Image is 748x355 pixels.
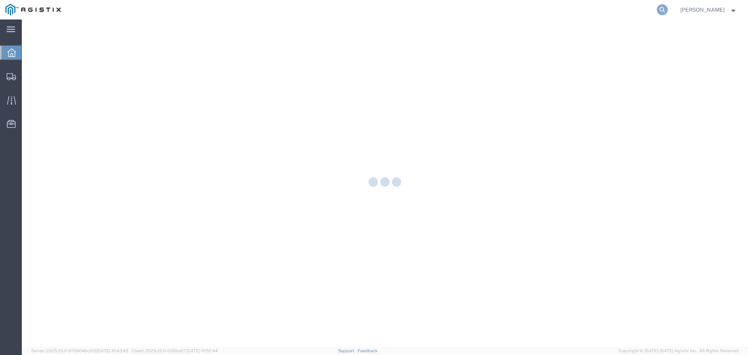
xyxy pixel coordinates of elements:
a: Support [338,348,358,353]
span: [DATE] 10:43:43 [97,348,128,353]
span: Server: 2025.20.0-970904bc0f3 [31,348,128,353]
span: Client: 2025.20.0-035ba07 [132,348,218,353]
button: [PERSON_NAME] [680,5,737,14]
a: Feedback [358,348,378,353]
img: logo [5,4,61,16]
span: Dan Whitemore [680,5,725,14]
span: Copyright © [DATE]-[DATE] Agistix Inc., All Rights Reserved [619,348,739,354]
span: [DATE] 10:52:44 [186,348,218,353]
